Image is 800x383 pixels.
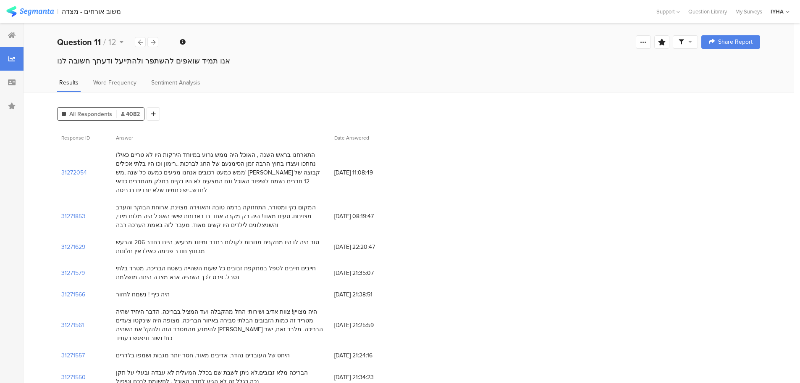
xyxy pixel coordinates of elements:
[334,134,369,142] span: Date Answered
[334,290,401,299] span: [DATE] 21:38:51
[656,5,680,18] div: Support
[334,321,401,330] span: [DATE] 21:25:59
[61,212,85,221] section: 31271853
[93,78,136,87] span: Word Frequency
[151,78,200,87] span: Sentiment Analysis
[59,78,79,87] span: Results
[6,6,54,17] img: segmanta logo
[116,238,326,256] div: טוב היה לו היו מתקנים מנורות לקולות בחדר ומיזוג מרעיש, היינו בחדר 206 והרעש מבחוץ חודר פנימה כאיל...
[771,8,784,16] div: IYHA
[116,264,326,282] div: חייבים חייבים לטפל במתקפת זבובים כל שעות השהייה בשטח הבריכה. מטרד בלתי נסבל. פרט לכך השהייה אנא מ...
[57,55,760,66] div: אנו תמיד שואפים להשתפר ולהתייעל ודעתך חשובה לנו
[116,351,290,360] div: היחס של העובדים נהדר, אדיבים מאוד. חסר יותר מגבות ושמפו בלדרים
[61,269,85,277] section: 31271579
[57,7,58,16] div: |
[334,373,401,382] span: [DATE] 21:34:23
[57,36,101,48] b: Question 11
[684,8,731,16] a: Question Library
[62,8,121,16] div: משוב אורחים - מצדה
[334,212,401,221] span: [DATE] 08:19:47
[61,321,84,330] section: 31271561
[69,110,112,119] span: All Respondents
[334,168,401,177] span: [DATE] 11:08:49
[116,203,326,230] div: המקום נקי ומסודר, התחזוקה ברמה טובה והאווירה מצוינת. ארוחת הבוקר והערב מצוינות. טעים מאוד! היה רק...
[108,36,116,48] span: 12
[103,36,106,48] span: /
[116,290,170,299] div: היה כיף ! נשמח לחזור
[731,8,766,16] a: My Surveys
[116,151,326,195] div: התארחנו בראש השנה , האוכל היה ממש גרוע במיוחד הירקות היו לא טריים כאילו נחתכו ועצדו בחוץ הרבה זמן...
[61,168,87,177] section: 31272054
[334,243,401,251] span: [DATE] 22:20:47
[334,269,401,277] span: [DATE] 21:35:07
[61,134,90,142] span: Response ID
[61,373,86,382] section: 31271550
[116,307,326,343] div: היה מצויין! צוות אדיב ושירותי החל מהקבלה ועד המציל בבריכה. הדבר היחיד שהיה מטריד זה כמות הזבובים ...
[61,290,85,299] section: 31271566
[121,110,140,119] span: 4082
[61,351,85,360] section: 31271557
[334,351,401,360] span: [DATE] 21:24:16
[718,39,753,45] span: Share Report
[116,134,133,142] span: Answer
[61,243,85,251] section: 31271629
